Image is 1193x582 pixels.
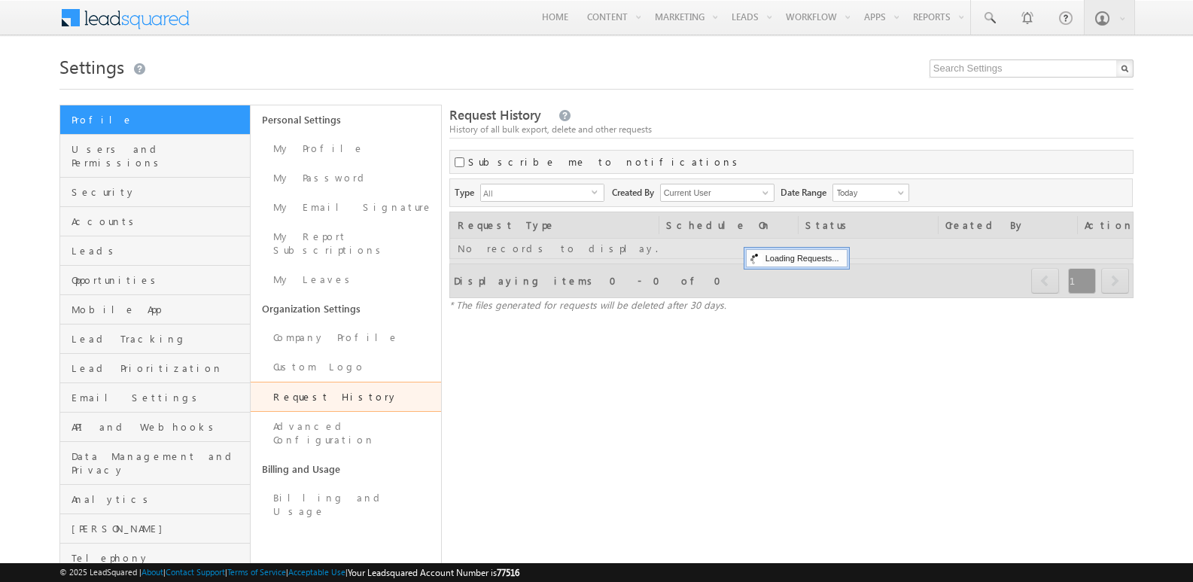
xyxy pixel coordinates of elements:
[60,354,250,383] a: Lead Prioritization
[60,383,250,413] a: Email Settings
[251,134,441,163] a: My Profile
[754,185,773,200] a: Show All Items
[449,123,1134,136] div: History of all bulk export, delete and other requests
[72,522,246,535] span: [PERSON_NAME]
[60,514,250,544] a: [PERSON_NAME]
[251,323,441,352] a: Company Profile
[481,184,592,201] span: All
[251,193,441,222] a: My Email Signature
[60,266,250,295] a: Opportunities
[60,295,250,325] a: Mobile App
[781,184,832,200] span: Date Range
[166,567,225,577] a: Contact Support
[72,142,246,169] span: Users and Permissions
[72,185,246,199] span: Security
[60,325,250,354] a: Lead Tracking
[592,188,604,195] span: select
[72,215,246,228] span: Accounts
[497,567,519,578] span: 77516
[832,184,909,202] a: Today
[480,184,604,202] div: All
[251,412,441,455] a: Advanced Configuration
[251,163,441,193] a: My Password
[449,106,541,123] span: Request History
[72,361,246,375] span: Lead Prioritization
[60,105,250,135] a: Profile
[251,382,441,412] a: Request History
[60,413,250,442] a: API and Webhooks
[60,544,250,573] a: Telephony
[251,105,441,134] a: Personal Settings
[251,483,441,526] a: Billing and Usage
[227,567,286,577] a: Terms of Service
[142,567,163,577] a: About
[60,207,250,236] a: Accounts
[449,298,726,311] span: * The files generated for requests will be deleted after 30 days.
[612,184,660,200] span: Created By
[59,565,519,580] span: © 2025 LeadSquared | | | | |
[72,492,246,506] span: Analytics
[251,352,441,382] a: Custom Logo
[59,54,124,78] span: Settings
[72,420,246,434] span: API and Webhooks
[72,244,246,257] span: Leads
[60,485,250,514] a: Analytics
[746,249,848,267] div: Loading Requests...
[348,567,519,578] span: Your Leadsquared Account Number is
[930,59,1134,78] input: Search Settings
[468,155,743,169] label: Subscribe me to notifications
[251,222,441,265] a: My Report Subscriptions
[72,273,246,287] span: Opportunities
[72,449,246,477] span: Data Management and Privacy
[251,294,441,323] a: Organization Settings
[60,236,250,266] a: Leads
[60,178,250,207] a: Security
[72,113,246,126] span: Profile
[288,567,345,577] a: Acceptable Use
[72,391,246,404] span: Email Settings
[455,184,480,200] span: Type
[60,442,250,485] a: Data Management and Privacy
[251,455,441,483] a: Billing and Usage
[251,265,441,294] a: My Leaves
[72,551,246,565] span: Telephony
[72,332,246,346] span: Lead Tracking
[72,303,246,316] span: Mobile App
[660,184,775,202] input: Type to Search
[833,186,905,200] span: Today
[60,135,250,178] a: Users and Permissions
